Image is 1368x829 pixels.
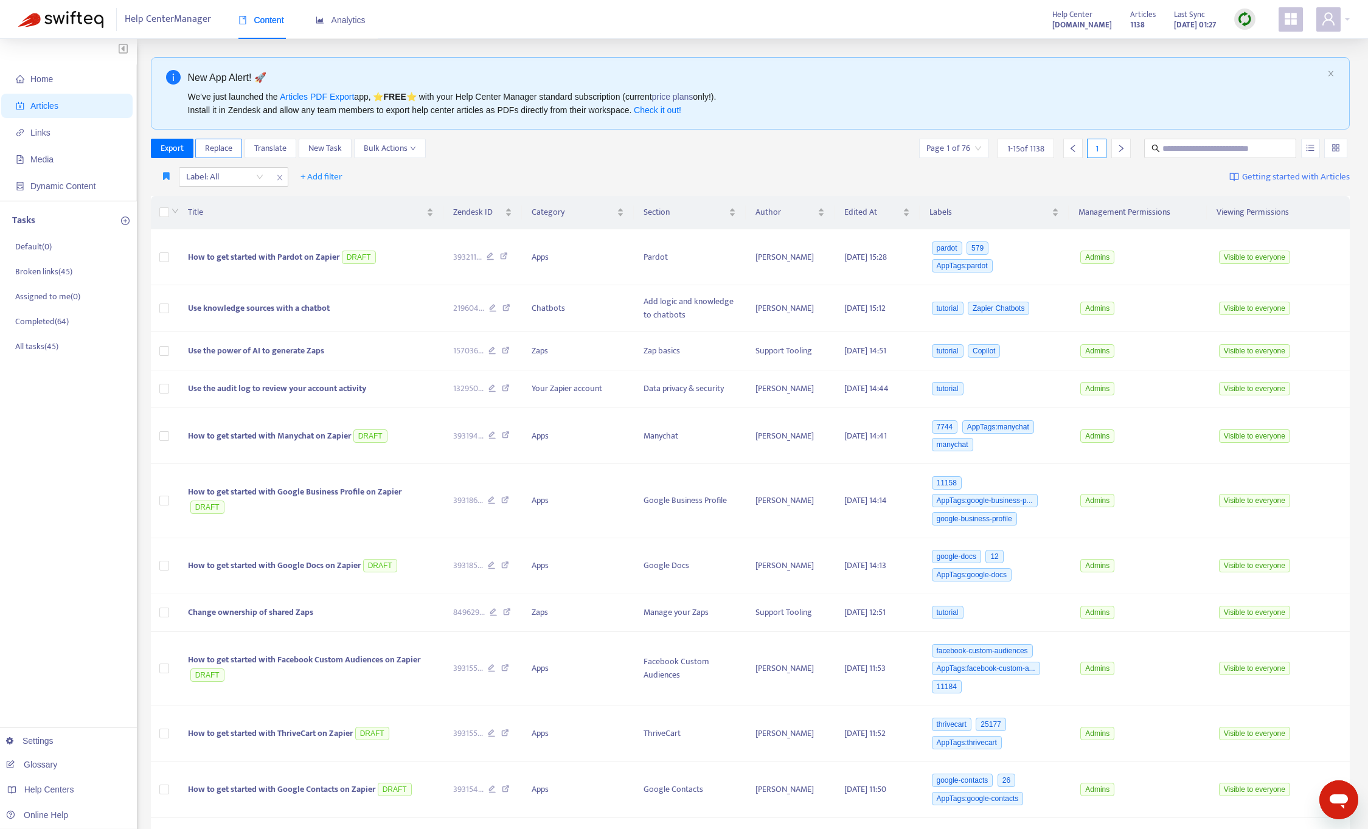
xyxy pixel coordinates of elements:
[1080,727,1114,740] span: Admins
[1052,18,1112,32] a: [DOMAIN_NAME]
[1219,302,1290,315] span: Visible to everyone
[254,142,286,155] span: Translate
[929,206,1049,219] span: Labels
[1306,144,1314,152] span: unordered-list
[1080,606,1114,619] span: Admins
[378,783,412,796] span: DRAFT
[932,420,958,434] span: 7744
[652,92,693,102] a: price plans
[1321,12,1336,26] span: user
[844,250,887,264] span: [DATE] 15:28
[190,668,224,682] span: DRAFT
[755,206,815,219] span: Author
[15,290,80,303] p: Assigned to me ( 0 )
[1219,494,1290,507] span: Visible to everyone
[205,142,232,155] span: Replace
[1229,172,1239,182] img: image-link
[453,783,484,796] span: 393154 ...
[1219,344,1290,358] span: Visible to everyone
[634,762,745,818] td: Google Contacts
[522,464,634,538] td: Apps
[151,139,193,158] button: Export
[967,241,988,255] span: 579
[1069,144,1077,153] span: left
[522,196,634,229] th: Category
[16,102,24,110] span: account-book
[453,429,484,443] span: 393194 ...
[190,501,224,514] span: DRAFT
[188,782,375,796] span: How to get started with Google Contacts on Zapier
[15,315,69,328] p: Completed ( 64 )
[932,736,1002,749] span: AppTags:thrivecart
[1229,167,1350,187] a: Getting started with Articles
[932,241,962,255] span: pardot
[844,726,886,740] span: [DATE] 11:52
[746,332,835,370] td: Support Tooling
[746,464,835,538] td: [PERSON_NAME]
[24,785,74,794] span: Help Centers
[932,550,981,563] span: google-docs
[354,139,426,158] button: Bulk Actionsdown
[932,662,1040,675] span: AppTags:facebook-custom-a...
[634,632,745,706] td: Facebook Custom Audiences
[16,182,24,190] span: container
[844,558,886,572] span: [DATE] 14:13
[634,538,745,594] td: Google Docs
[844,344,886,358] span: [DATE] 14:51
[932,344,964,358] span: tutorial
[634,196,745,229] th: Section
[410,145,416,151] span: down
[1219,727,1290,740] span: Visible to everyone
[308,142,342,155] span: New Task
[299,139,352,158] button: New Task
[166,70,181,85] span: info-circle
[932,606,964,619] span: tutorial
[188,344,324,358] span: Use the power of AI to generate Zaps
[932,718,971,731] span: thrivecart
[272,170,288,185] span: close
[453,382,484,395] span: 132950 ...
[932,680,962,693] span: 11184
[634,464,745,538] td: Google Business Profile
[1080,344,1114,358] span: Admins
[920,196,1069,229] th: Labels
[453,727,483,740] span: 393155 ...
[238,15,284,25] span: Content
[1237,12,1252,27] img: sync.dc5367851b00ba804db3.png
[453,559,483,572] span: 393185 ...
[453,302,484,315] span: 219604 ...
[188,381,366,395] span: Use the audit log to review your account activity
[976,718,1005,731] span: 25177
[844,301,886,315] span: [DATE] 15:12
[844,429,887,443] span: [DATE] 14:41
[522,229,634,285] td: Apps
[30,154,54,164] span: Media
[835,196,920,229] th: Edited At
[1327,70,1335,78] button: close
[280,92,354,102] a: Articles PDF Export
[1080,251,1114,264] span: Admins
[1080,783,1114,796] span: Admins
[522,408,634,464] td: Apps
[188,605,313,619] span: Change ownership of shared Zaps
[453,662,483,675] span: 393155 ...
[1219,382,1290,395] span: Visible to everyone
[932,259,993,272] span: AppTags:pardot
[746,632,835,706] td: [PERSON_NAME]
[30,128,50,137] span: Links
[522,706,634,762] td: Apps
[291,167,352,187] button: + Add filter
[453,344,484,358] span: 157036 ...
[634,285,745,332] td: Add logic and knowledge to chatbots
[188,429,351,443] span: How to get started with Manychat on Zapier
[522,762,634,818] td: Apps
[16,155,24,164] span: file-image
[172,207,179,215] span: down
[932,568,1012,581] span: AppTags:google-docs
[453,251,482,264] span: 393211 ...
[634,408,745,464] td: Manychat
[634,706,745,762] td: ThriveCart
[932,512,1017,525] span: google-business-profile
[16,128,24,137] span: link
